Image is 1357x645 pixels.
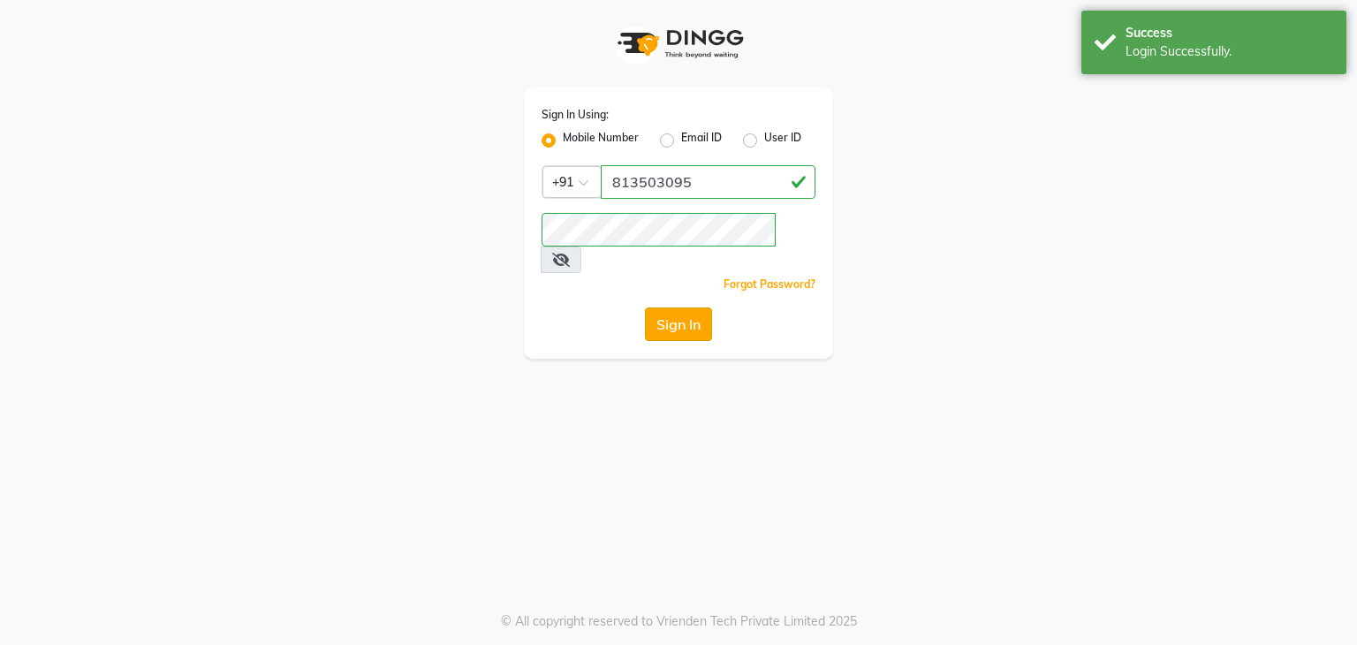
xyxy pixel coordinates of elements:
[608,18,749,70] img: logo1.svg
[681,130,722,151] label: Email ID
[563,130,639,151] label: Mobile Number
[542,107,609,123] label: Sign In Using:
[724,277,815,291] a: Forgot Password?
[645,307,712,341] button: Sign In
[1126,42,1333,61] div: Login Successfully.
[764,130,801,151] label: User ID
[1126,24,1333,42] div: Success
[542,213,776,247] input: Username
[601,165,815,199] input: Username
